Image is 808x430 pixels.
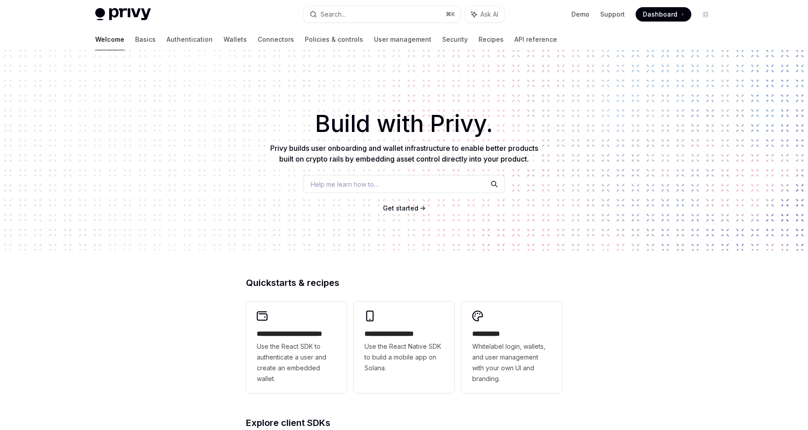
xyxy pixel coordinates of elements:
span: Help me learn how to… [311,180,379,189]
a: Basics [135,29,156,50]
div: Search... [321,9,346,20]
button: Toggle dark mode [698,7,713,22]
span: Ask AI [480,10,498,19]
span: Get started [383,204,418,212]
button: Ask AI [465,6,505,22]
a: API reference [514,29,557,50]
a: Support [600,10,625,19]
span: Use the React Native SDK to build a mobile app on Solana. [364,341,444,373]
button: Search...⌘K [303,6,461,22]
a: Wallets [224,29,247,50]
span: Quickstarts & recipes [246,278,339,287]
a: **** *****Whitelabel login, wallets, and user management with your own UI and branding. [461,302,562,393]
a: Welcome [95,29,124,50]
a: **** **** **** ***Use the React Native SDK to build a mobile app on Solana. [354,302,454,393]
a: Security [442,29,468,50]
a: Dashboard [636,7,691,22]
span: ⌘ K [446,11,455,18]
span: Explore client SDKs [246,418,330,427]
span: Use the React SDK to authenticate a user and create an embedded wallet. [257,341,336,384]
a: Demo [571,10,589,19]
img: light logo [95,8,151,21]
a: Authentication [167,29,213,50]
span: Whitelabel login, wallets, and user management with your own UI and branding. [472,341,551,384]
a: Get started [383,204,418,213]
span: Build with Privy. [315,116,493,132]
a: User management [374,29,431,50]
span: Privy builds user onboarding and wallet infrastructure to enable better products built on crypto ... [270,144,538,163]
span: Dashboard [643,10,677,19]
a: Policies & controls [305,29,363,50]
a: Recipes [479,29,504,50]
a: Connectors [258,29,294,50]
